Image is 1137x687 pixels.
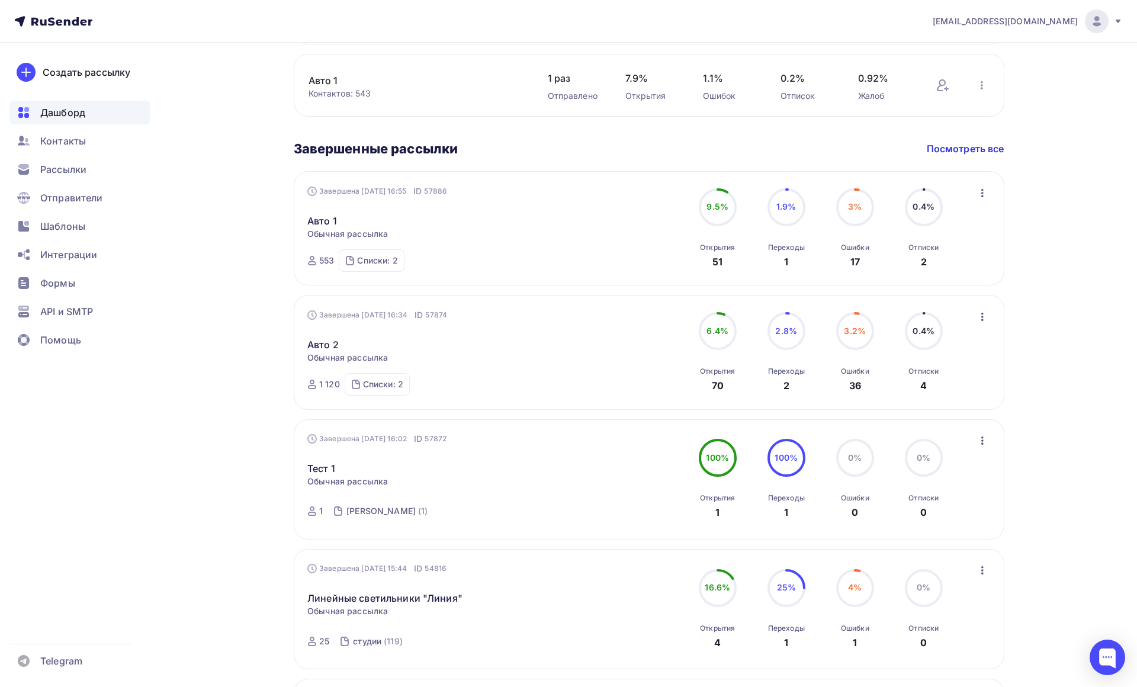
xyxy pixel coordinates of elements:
div: Списки: 2 [363,378,403,390]
div: 70 [712,378,724,393]
div: 4 [714,635,721,650]
span: Отправители [40,191,103,205]
div: 51 [712,255,722,269]
span: ID [414,433,422,445]
span: Помощь [40,333,81,347]
a: Рассылки [9,158,150,181]
span: 3% [848,201,862,211]
span: 1.9% [776,201,796,211]
span: Обычная рассылка [307,352,388,364]
span: 1 раз [548,71,602,85]
div: студии [353,635,381,647]
span: 0.4% [913,201,934,211]
span: API и SMTP [40,304,93,319]
span: 57872 [425,433,447,445]
a: Отправители [9,186,150,210]
span: 100% [775,452,798,463]
span: 0.2% [781,71,834,85]
div: 0 [920,635,927,650]
span: 57886 [424,185,447,197]
span: Дашборд [40,105,85,120]
div: Ошибки [841,243,869,252]
div: Отписки [908,243,939,252]
div: [PERSON_NAME] [346,505,416,517]
div: 1 [319,505,323,517]
span: 100% [706,452,729,463]
span: Шаблоны [40,219,85,233]
span: 57874 [425,309,447,321]
span: Контакты [40,134,86,148]
div: 1 120 [319,378,340,390]
div: Открытия [700,367,735,376]
div: Переходы [768,243,805,252]
span: ID [414,563,422,574]
h3: Завершенные рассылки [294,140,458,157]
div: 17 [850,255,860,269]
div: 0 [852,505,858,519]
a: Посмотреть все [927,142,1004,156]
span: 1.1% [703,71,757,85]
div: 1 [715,505,720,519]
a: Контакты [9,129,150,153]
span: 0.92% [858,71,912,85]
div: Ошибки [841,493,869,503]
span: 3.2% [844,326,866,336]
span: 4% [848,582,862,592]
span: 0.4% [913,326,934,336]
div: Открытия [700,624,735,633]
div: Переходы [768,367,805,376]
span: [EMAIL_ADDRESS][DOMAIN_NAME] [933,15,1078,27]
div: Ошибок [703,90,757,102]
div: Завершена [DATE] 16:55 [307,185,447,197]
div: 2 [921,255,927,269]
div: Отправлено [548,90,602,102]
span: 25% [777,582,796,592]
div: Отписок [781,90,834,102]
div: Завершена [DATE] 16:34 [307,309,447,321]
div: Ошибки [841,624,869,633]
span: Формы [40,276,75,290]
span: ID [415,309,423,321]
div: 1 [784,505,788,519]
div: 1 [784,255,788,269]
a: Шаблоны [9,214,150,238]
div: 1 [784,635,788,650]
div: Открытия [700,493,735,503]
span: Обычная рассылка [307,228,388,240]
div: 1 [853,635,857,650]
div: Списки: 2 [357,255,397,267]
span: 0% [917,452,930,463]
div: 2 [783,378,789,393]
a: Авто 1 [309,73,510,88]
div: Переходы [768,493,805,503]
div: (1) [418,505,428,517]
div: 0 [920,505,927,519]
div: Переходы [768,624,805,633]
a: Формы [9,271,150,295]
div: Отписки [908,624,939,633]
span: Интеграции [40,248,97,262]
span: Обычная рассылка [307,476,388,487]
div: Жалоб [858,90,912,102]
a: студии (119) [352,632,404,651]
div: Ошибки [841,367,869,376]
a: [PERSON_NAME] (1) [345,502,429,521]
div: Открытия [700,243,735,252]
span: Рассылки [40,162,86,176]
div: (119) [384,635,403,647]
span: 16.6% [705,582,730,592]
div: Завершена [DATE] 15:44 [307,563,447,574]
a: [EMAIL_ADDRESS][DOMAIN_NAME] [933,9,1123,33]
span: 2.8% [775,326,797,336]
div: Отписки [908,493,939,503]
span: 6.4% [706,326,728,336]
div: Отписки [908,367,939,376]
div: Контактов: 543 [309,88,524,99]
span: Telegram [40,654,82,668]
span: 0% [848,452,862,463]
a: Авто 2 [307,338,339,352]
a: Авто 1 [307,214,337,228]
div: Завершена [DATE] 16:02 [307,433,447,445]
a: Тест 1 [307,461,335,476]
div: 36 [849,378,861,393]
